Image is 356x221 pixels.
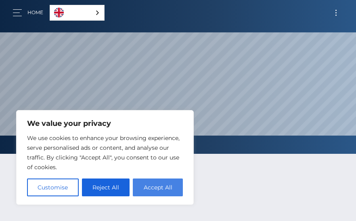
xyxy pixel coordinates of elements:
button: Toggle navigation [329,7,343,18]
a: English [50,5,104,20]
a: Home [27,4,43,21]
button: Customise [27,178,79,196]
button: Accept All [133,178,183,196]
p: We use cookies to enhance your browsing experience, serve personalised ads or content, and analys... [27,133,183,172]
button: Reject All [82,178,130,196]
div: Language [50,5,105,21]
aside: Language selected: English [50,5,105,21]
p: We value your privacy [27,119,183,128]
div: We value your privacy [16,110,194,205]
